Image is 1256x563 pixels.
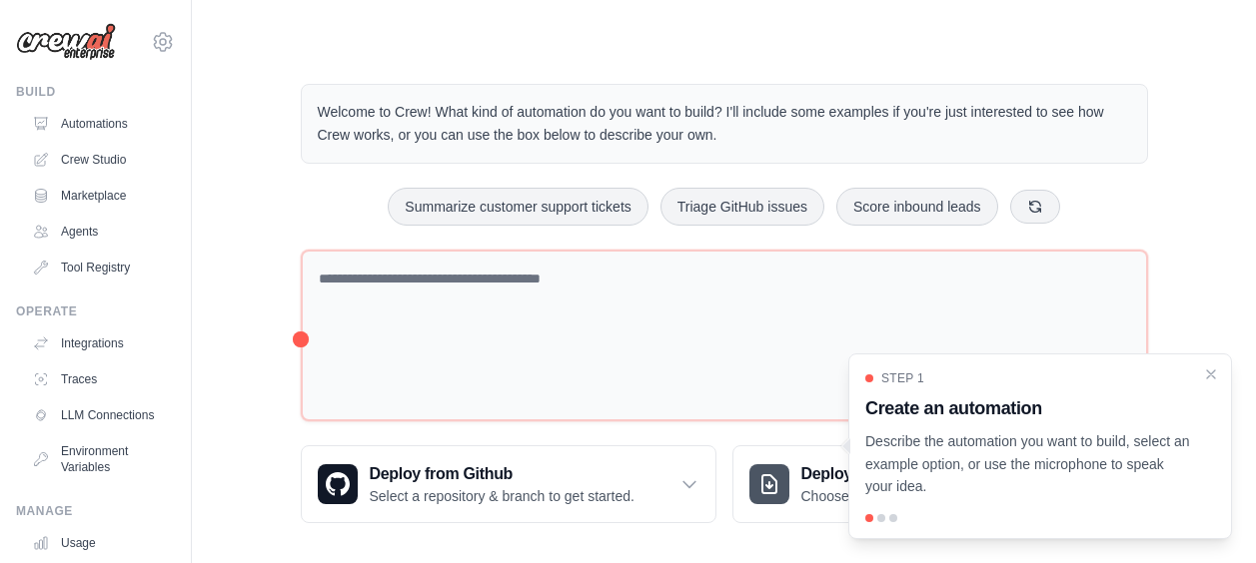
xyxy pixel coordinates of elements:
[24,363,175,395] a: Traces
[836,188,998,226] button: Score inbound leads
[16,84,175,100] div: Build
[24,216,175,248] a: Agents
[881,370,924,386] span: Step 1
[24,435,175,483] a: Environment Variables
[24,180,175,212] a: Marketplace
[24,527,175,559] a: Usage
[660,188,824,226] button: Triage GitHub issues
[801,486,970,506] p: Choose a zip file to upload.
[16,303,175,319] div: Operate
[24,327,175,359] a: Integrations
[24,108,175,140] a: Automations
[318,101,1131,147] p: Welcome to Crew! What kind of automation do you want to build? I'll include some examples if you'...
[801,462,970,486] h3: Deploy from zip file
[24,144,175,176] a: Crew Studio
[865,394,1191,422] h3: Create an automation
[16,23,116,61] img: Logo
[388,188,647,226] button: Summarize customer support tickets
[370,462,634,486] h3: Deploy from Github
[24,399,175,431] a: LLM Connections
[16,503,175,519] div: Manage
[24,252,175,283] a: Tool Registry
[865,430,1191,498] p: Describe the automation you want to build, select an example option, or use the microphone to spe...
[370,486,634,506] p: Select a repository & branch to get started.
[1203,366,1219,382] button: Close walkthrough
